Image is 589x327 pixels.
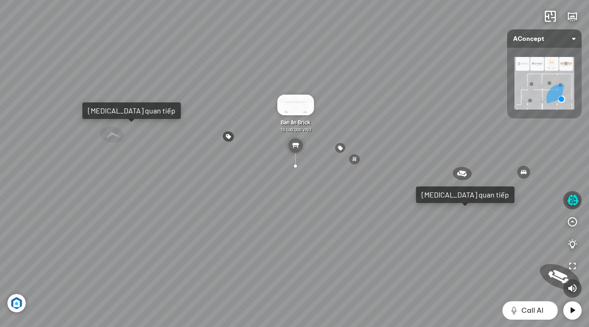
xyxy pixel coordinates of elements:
[280,127,311,132] span: 18.500.000 VND
[88,106,175,115] div: [MEDICAL_DATA] quan tiếp
[502,301,558,320] button: Call AI
[281,119,310,125] span: Bàn ăn Brick
[7,294,26,312] img: Artboard_6_4x_1_F4RHW9YJWHU.jpg
[521,305,543,316] span: Call AI
[514,57,574,109] img: AConcept_CTMHTJT2R6E4.png
[288,138,303,153] img: table_YREKD739JCN6.svg
[513,29,576,48] span: AConcept
[277,95,314,115] img: B_n__n_Brick_K673DULWHACD.gif
[422,190,509,199] div: [MEDICAL_DATA] quan tiếp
